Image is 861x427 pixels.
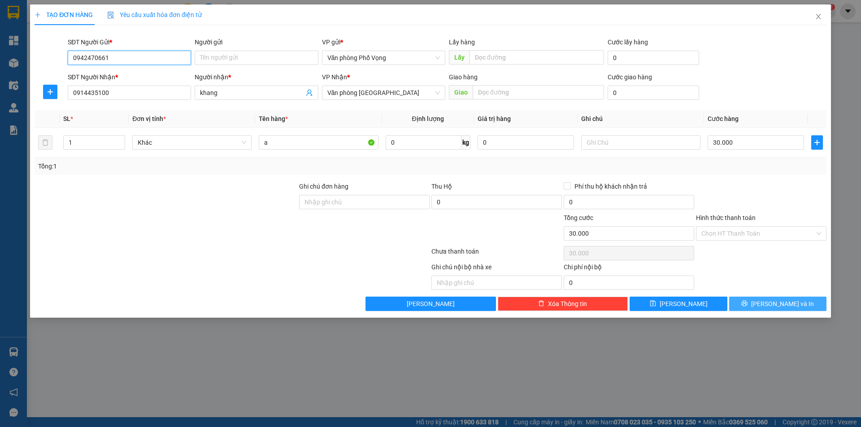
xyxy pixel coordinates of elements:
button: plus [43,85,57,99]
span: Lấy hàng [449,39,475,46]
input: Nhập ghi chú [431,276,562,290]
div: Người nhận [195,72,318,82]
span: Giao [449,85,473,99]
span: kg [461,135,470,150]
span: save [650,300,656,307]
span: Yêu cầu xuất hóa đơn điện tử [107,11,202,18]
span: TẠO ĐƠN HÀNG [35,11,93,18]
label: Ghi chú đơn hàng [299,183,348,190]
div: SĐT Người Nhận [68,72,191,82]
span: Xóa Thông tin [548,299,587,309]
span: plus [35,12,41,18]
input: 0 [478,135,574,150]
div: SĐT Người Gửi [68,37,191,47]
input: Ghi chú đơn hàng [299,195,430,209]
span: [PERSON_NAME] và In [751,299,814,309]
span: [PERSON_NAME] [407,299,455,309]
input: Cước giao hàng [608,86,699,100]
label: Cước giao hàng [608,73,652,81]
span: Đơn vị tính [132,115,166,122]
span: Lấy [449,50,470,65]
button: Close [806,4,831,30]
div: Ghi chú nội bộ nhà xe [431,262,562,276]
label: Cước lấy hàng [608,39,648,46]
span: Khác [138,136,246,149]
input: Ghi Chú [581,135,700,150]
span: printer [741,300,748,307]
span: close [815,13,822,20]
div: Chưa thanh toán [430,246,563,262]
input: Cước lấy hàng [608,51,699,65]
img: icon [107,12,114,19]
span: Cước hàng [708,115,739,122]
button: delete [38,135,52,150]
span: delete [538,300,544,307]
span: SL [63,115,70,122]
div: Chi phí nội bộ [564,262,694,276]
span: plus [812,139,822,146]
button: [PERSON_NAME] [365,297,496,311]
div: Người gửi [195,37,318,47]
span: Thu Hộ [431,183,452,190]
input: Dọc đường [470,50,604,65]
input: Dọc đường [473,85,604,99]
button: save[PERSON_NAME] [630,297,727,311]
span: user-add [306,89,313,96]
div: Tổng: 1 [38,161,332,171]
span: Văn phòng Phố Vọng [327,51,440,65]
span: VP Nhận [322,73,347,81]
span: Giá trị hàng [478,115,511,122]
th: Ghi chú [578,110,704,128]
div: VP gửi [322,37,445,47]
label: Hình thức thanh toán [696,214,756,221]
span: Phí thu hộ khách nhận trả [571,181,651,191]
button: plus [811,135,823,150]
span: [PERSON_NAME] [660,299,708,309]
span: plus [43,88,57,95]
span: Giao hàng [449,73,478,81]
span: Định lượng [412,115,444,122]
span: Văn phòng Ninh Bình [327,86,440,99]
span: Tổng cước [564,214,593,221]
button: deleteXóa Thông tin [498,297,628,311]
input: VD: Bàn, Ghế [259,135,378,150]
span: Tên hàng [259,115,288,122]
button: printer[PERSON_NAME] và In [729,297,826,311]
